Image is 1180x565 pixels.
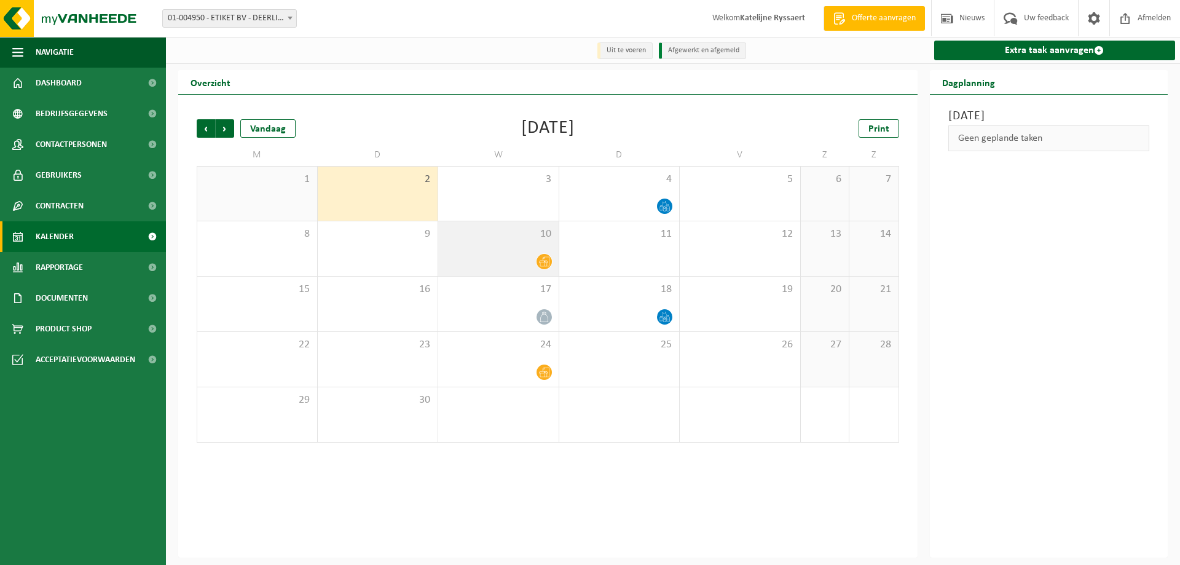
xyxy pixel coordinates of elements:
span: 6 [807,173,843,186]
span: 23 [324,338,432,352]
span: 3 [444,173,553,186]
span: 21 [855,283,892,296]
span: 5 [686,173,794,186]
span: 11 [565,227,674,241]
span: 1 [203,173,311,186]
a: Print [859,119,899,138]
span: Bedrijfsgegevens [36,98,108,129]
span: Navigatie [36,37,74,68]
div: Geen geplande taken [948,125,1150,151]
span: 15 [203,283,311,296]
span: Rapportage [36,252,83,283]
li: Afgewerkt en afgemeld [659,42,746,59]
td: Z [849,144,899,166]
span: 24 [444,338,553,352]
span: Acceptatievoorwaarden [36,344,135,375]
a: Extra taak aanvragen [934,41,1176,60]
td: V [680,144,801,166]
span: Dashboard [36,68,82,98]
span: 4 [565,173,674,186]
span: 29 [203,393,311,407]
span: Vorige [197,119,215,138]
li: Uit te voeren [597,42,653,59]
span: 28 [855,338,892,352]
a: Offerte aanvragen [824,6,925,31]
span: Volgende [216,119,234,138]
span: 17 [444,283,553,296]
span: Print [868,124,889,134]
span: Contactpersonen [36,129,107,160]
span: 30 [324,393,432,407]
h2: Overzicht [178,70,243,94]
span: Kalender [36,221,74,252]
span: 14 [855,227,892,241]
h3: [DATE] [948,107,1150,125]
h2: Dagplanning [930,70,1007,94]
span: 10 [444,227,553,241]
span: Gebruikers [36,160,82,191]
span: Product Shop [36,314,92,344]
span: 9 [324,227,432,241]
td: M [197,144,318,166]
div: Vandaag [240,119,296,138]
span: 01-004950 - ETIKET BV - DEERLIJK [163,10,296,27]
td: W [438,144,559,166]
span: 19 [686,283,794,296]
span: 2 [324,173,432,186]
span: 01-004950 - ETIKET BV - DEERLIJK [162,9,297,28]
td: D [318,144,439,166]
span: 25 [565,338,674,352]
span: 20 [807,283,843,296]
span: 7 [855,173,892,186]
span: Contracten [36,191,84,221]
span: 27 [807,338,843,352]
span: Offerte aanvragen [849,12,919,25]
span: 16 [324,283,432,296]
span: 22 [203,338,311,352]
span: 13 [807,227,843,241]
span: 12 [686,227,794,241]
strong: Katelijne Ryssaert [740,14,805,23]
span: 8 [203,227,311,241]
span: 26 [686,338,794,352]
span: Documenten [36,283,88,314]
td: D [559,144,680,166]
td: Z [801,144,850,166]
span: 18 [565,283,674,296]
div: [DATE] [521,119,575,138]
